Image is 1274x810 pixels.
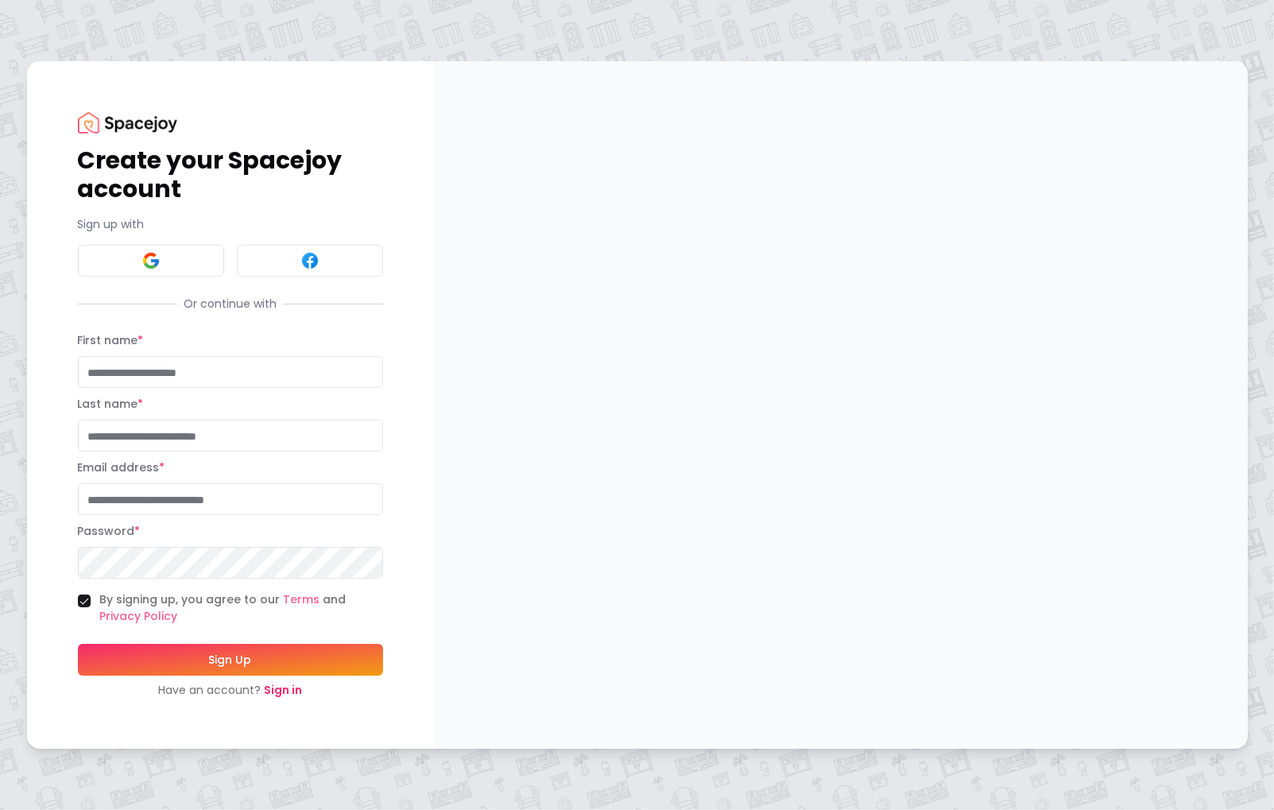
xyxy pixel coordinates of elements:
[78,459,165,475] label: Email address
[300,251,319,270] img: Facebook signin
[78,644,383,676] button: Sign Up
[284,591,320,607] a: Terms
[100,591,383,625] label: By signing up, you agree to our and
[78,112,177,134] img: Spacejoy Logo
[78,216,383,232] p: Sign up with
[78,523,141,539] label: Password
[78,332,144,348] label: First name
[100,608,178,624] a: Privacy Policy
[78,146,383,203] h1: Create your Spacejoy account
[78,396,144,412] label: Last name
[264,682,302,698] a: Sign in
[78,682,383,698] div: Have an account?
[177,296,283,312] span: Or continue with
[141,251,161,270] img: Google signin
[434,61,1248,749] img: banner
